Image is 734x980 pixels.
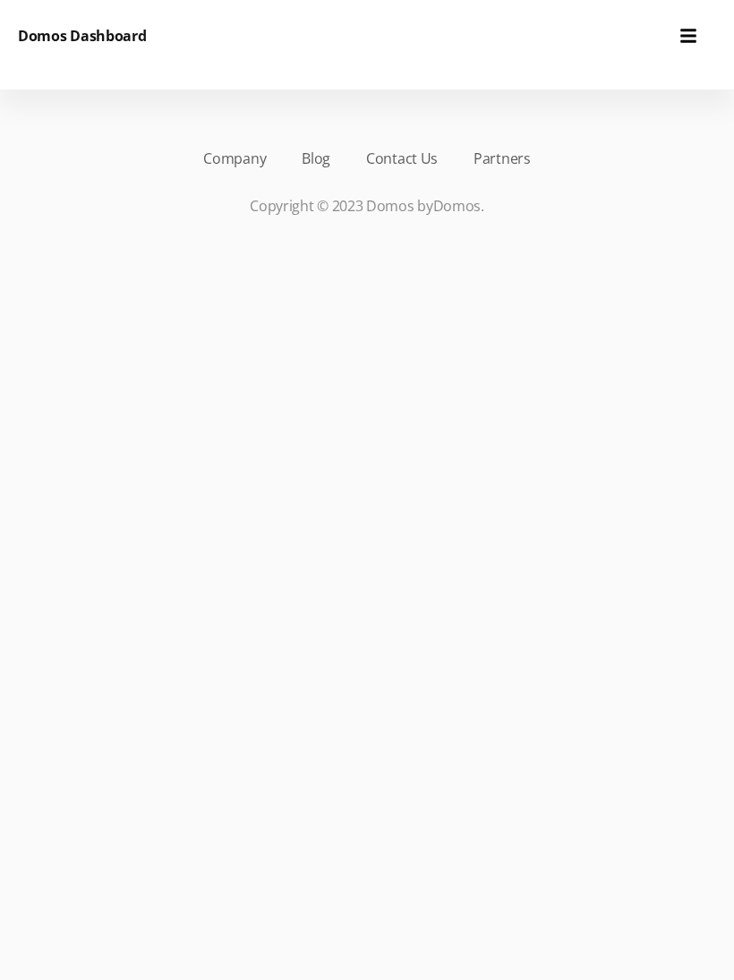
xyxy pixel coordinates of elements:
[18,25,147,47] h6: Domos Dashboard
[203,148,266,169] a: Company
[45,195,689,217] p: Copyright © 2023 Domos by .
[302,148,330,169] a: Blog
[433,196,482,216] a: Domos
[366,148,438,169] a: Contact Us
[474,148,531,169] a: Partners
